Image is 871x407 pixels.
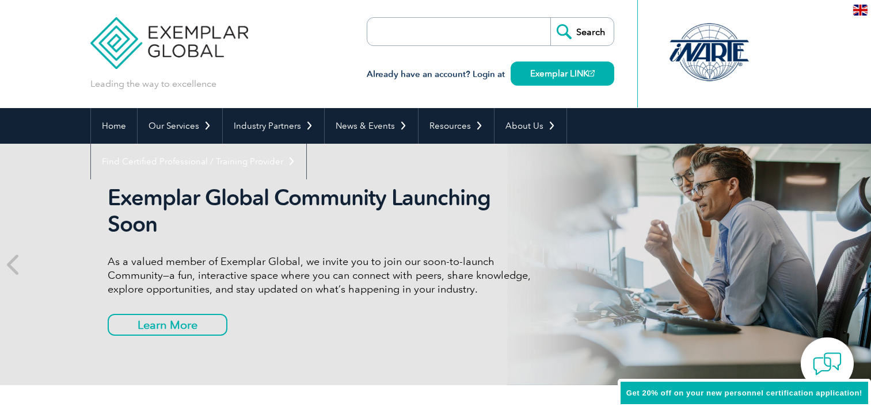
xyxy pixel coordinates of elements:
[813,350,842,378] img: contact-chat.png
[495,108,566,144] a: About Us
[511,62,614,86] a: Exemplar LINK
[108,314,227,336] a: Learn More
[108,255,539,296] p: As a valued member of Exemplar Global, we invite you to join our soon-to-launch Community—a fun, ...
[325,108,418,144] a: News & Events
[367,67,614,82] h3: Already have an account? Login at
[91,108,137,144] a: Home
[223,108,324,144] a: Industry Partners
[91,144,306,179] a: Find Certified Professional / Training Provider
[90,78,216,90] p: Leading the way to excellence
[419,108,494,144] a: Resources
[138,108,222,144] a: Our Services
[108,185,539,237] h2: Exemplar Global Community Launching Soon
[550,18,614,45] input: Search
[588,70,595,76] img: open_square.png
[853,5,868,16] img: en
[626,389,862,397] span: Get 20% off on your new personnel certification application!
